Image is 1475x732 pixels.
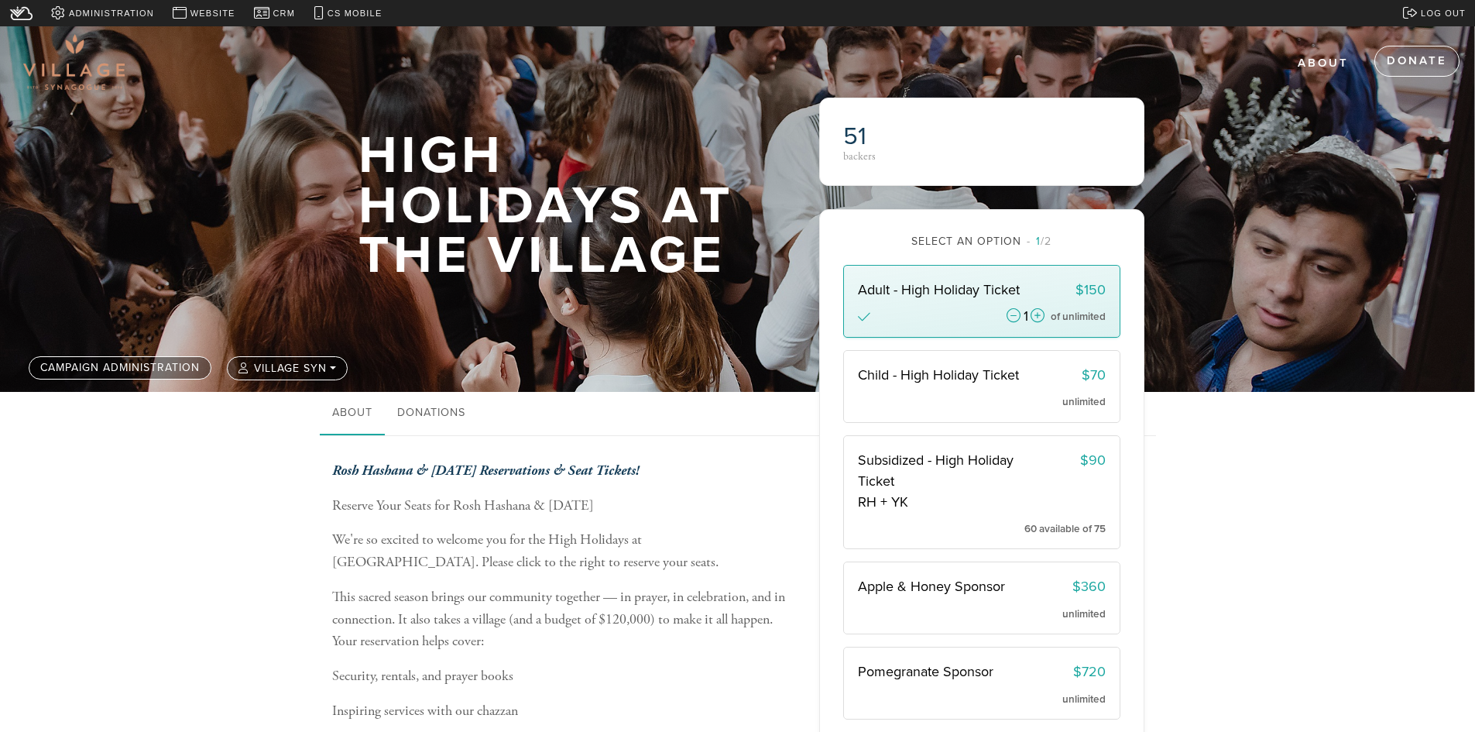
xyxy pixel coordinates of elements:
[843,122,866,151] span: 51
[843,151,977,162] div: backers
[332,665,795,688] p: Security, rentals, and prayer books
[1075,281,1084,298] span: $
[1072,578,1081,595] span: $
[190,7,235,20] span: Website
[858,452,1014,490] span: Subsidized - High Holiday Ticket
[1051,311,1060,323] span: of
[358,131,769,281] h1: High Holidays At The Village
[858,366,1019,383] span: Child - High Holiday Ticket
[858,578,1005,595] span: Apple & Honey Sponsor
[69,7,154,20] span: Administration
[1081,578,1106,595] span: 360
[1084,281,1106,298] span: 150
[1082,366,1090,383] span: $
[1374,46,1460,77] a: Donate
[385,392,478,435] a: Donations
[29,356,211,380] a: Campaign Administration
[1089,452,1106,469] span: 90
[1421,7,1466,20] span: Log out
[1024,309,1028,323] div: 1
[332,529,795,574] p: We're so excited to welcome you for the High Holidays at [GEOGRAPHIC_DATA]. Please click to the r...
[332,700,795,723] p: Inspiring services with our chazzan
[1062,693,1106,706] span: unlimited
[332,495,795,517] p: Reserve Your Seats for Rosh Hashana & [DATE]
[843,233,1120,249] div: Select an option
[273,7,295,20] span: CRM
[1073,663,1082,680] span: $
[1094,523,1106,535] span: 75
[1082,663,1106,680] span: 720
[858,492,1025,513] span: RH + YK
[858,663,993,680] span: Pomegranate Sponsor
[23,34,125,90] img: Village-sdquare-png-1_0.png
[1062,396,1106,408] span: unlimited
[320,392,385,435] a: About
[1027,235,1051,248] span: /2
[858,281,1020,298] span: Adult - High Holiday Ticket
[332,586,795,653] p: This sacred season brings our community together — in prayer, in celebration, and in connection. ...
[1062,311,1106,323] span: unlimited
[1039,523,1092,535] span: available of
[1090,366,1106,383] span: 70
[1036,235,1041,248] span: 1
[328,7,382,20] span: CS Mobile
[1286,49,1360,78] a: About
[1062,608,1106,620] span: unlimited
[332,462,639,479] b: Rosh Hashana & [DATE] Reservations & Seat Tickets!
[1024,523,1037,535] span: 60
[227,356,348,380] button: Village Syn
[1080,452,1089,469] span: $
